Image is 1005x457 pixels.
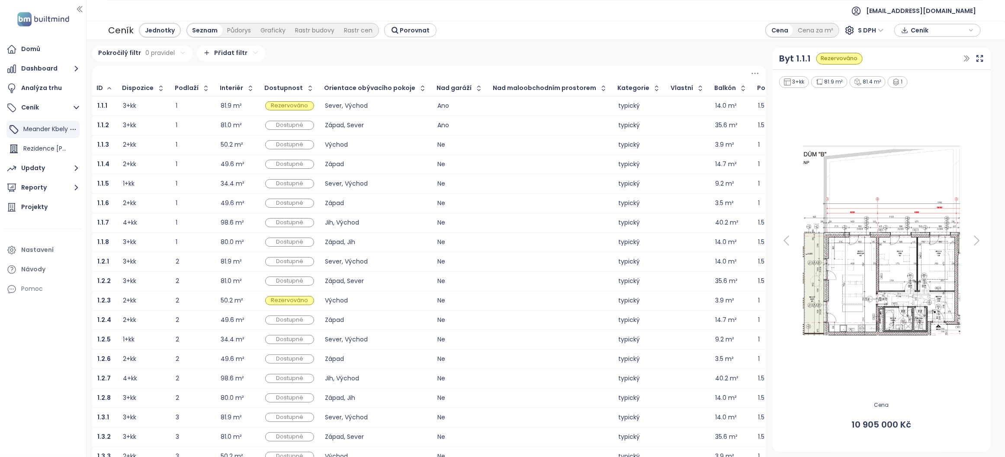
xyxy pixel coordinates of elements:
[325,376,427,381] div: Jih, Východ
[4,160,82,177] button: Updaty
[221,376,244,381] div: 98.6 m²
[325,239,427,245] div: Západ, Jih
[816,53,863,64] div: Rezervováno
[175,85,199,91] div: Podlaží
[221,161,244,167] div: 49.6 m²
[618,317,661,323] div: typický
[123,239,136,245] div: 3+kk
[325,434,427,440] div: Západ, Sever
[866,0,976,21] span: [EMAIL_ADDRESS][DOMAIN_NAME]
[618,415,661,420] div: typický
[4,41,82,58] a: Domů
[265,413,314,422] div: Dostupné
[140,24,180,36] div: Jednotky
[265,121,314,130] div: Dostupné
[97,181,109,187] a: 1.1.5
[97,220,109,225] a: 1.1.7
[23,125,68,133] span: Meander Kbely
[384,23,437,37] button: Porovnat
[715,161,737,167] div: 14.7 m²
[97,278,111,284] a: 1.2.2
[122,85,154,91] div: Dispozice
[221,200,244,206] div: 49.6 m²
[618,395,661,401] div: typický
[97,199,109,207] b: 1.1.6
[493,85,597,91] div: Nad maloobchodním prostorem
[758,317,818,323] div: 1
[21,44,40,55] div: Domů
[437,161,483,167] div: Ne
[221,415,242,420] div: 81.9 m²
[23,144,104,153] span: Rezidence [PERSON_NAME]
[176,415,210,420] div: 3
[97,121,109,129] b: 1.1.2
[325,415,427,420] div: Sever, Východ
[6,140,80,158] div: Rezidence [PERSON_NAME]
[265,85,303,91] div: Dostupnost
[715,259,737,264] div: 14.0 m²
[97,160,109,168] b: 1.1.4
[899,24,976,37] div: button
[715,220,738,225] div: 40.2 m²
[715,85,736,91] div: Balkón
[715,356,734,362] div: 3.5 m²
[176,122,210,128] div: 1
[123,103,136,109] div: 3+kk
[97,277,111,285] b: 1.2.2
[97,415,109,420] a: 1.3.1
[265,218,314,227] div: Dostupné
[221,181,244,187] div: 34.4 m²
[265,179,314,188] div: Dostupné
[715,434,738,440] div: 35.6 m²
[758,356,818,362] div: 1
[97,393,111,402] b: 1.2.8
[758,220,818,225] div: 1.5
[437,239,483,245] div: Ne
[4,80,82,97] a: Analýza trhu
[220,85,244,91] div: Interiér
[758,415,818,420] div: 1.5
[265,101,314,110] div: Rezervováno
[97,200,109,206] a: 1.1.6
[265,199,314,208] div: Dostupné
[671,85,694,91] div: Vlastní
[123,259,136,264] div: 3+kk
[97,103,107,109] a: 1.1.1
[325,122,427,128] div: Západ, Sever
[265,335,314,344] div: Dostupné
[123,278,136,284] div: 3+kk
[197,45,265,61] div: Přidat filtr
[97,298,111,303] a: 1.2.3
[221,259,242,264] div: 81.9 m²
[325,220,427,225] div: Jih, Východ
[265,432,314,441] div: Dostupné
[291,24,340,36] div: Rastr budovy
[123,376,137,381] div: 4+kk
[437,259,483,264] div: Ne
[618,161,661,167] div: typický
[779,52,811,65] a: Byt 1.1.1
[437,200,483,206] div: Ne
[618,298,661,303] div: typický
[618,376,661,381] div: typický
[221,142,243,148] div: 50.2 m²
[758,85,807,91] div: Počet koupelen
[715,337,734,342] div: 9.2 m²
[618,85,650,91] div: Kategorie
[221,356,244,362] div: 49.6 m²
[758,181,818,187] div: 1
[4,179,82,196] button: Reporty
[618,278,661,284] div: typický
[265,277,314,286] div: Dostupné
[221,337,244,342] div: 34.4 m²
[793,24,838,36] div: Cena za m²
[4,199,82,216] a: Projekty
[758,200,818,206] div: 1
[176,220,210,225] div: 1
[21,202,48,212] div: Projekty
[221,317,244,323] div: 49.6 m²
